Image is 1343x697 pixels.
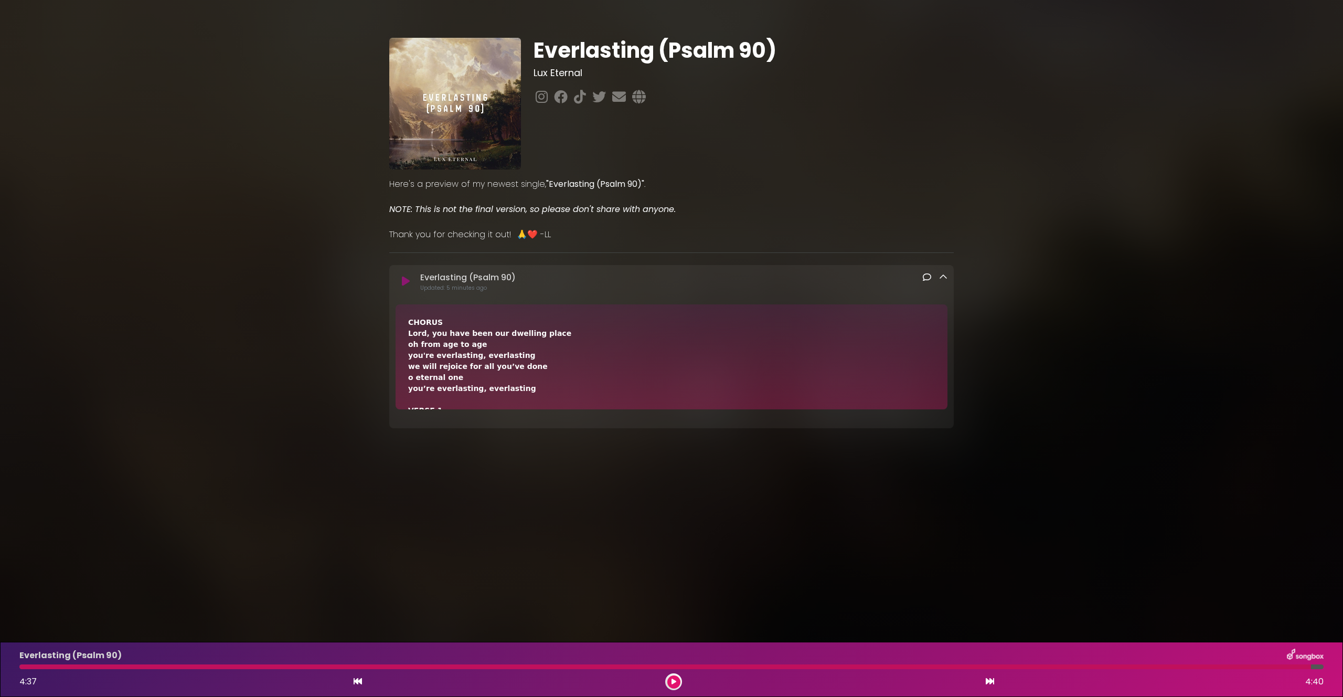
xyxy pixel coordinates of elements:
em: NOTE: This is not the final version, so please don't share with anyone. [389,203,676,215]
h3: Lux Eternal [534,67,954,79]
p: Here's a preview of my newest single, . [389,178,954,191]
h1: Everlasting (Psalm 90) [534,38,954,63]
img: qRc4Fqh8Q8mXypj2fMqb [389,38,521,170]
p: Everlasting (Psalm 90) [420,271,516,284]
strong: "Everlasting (Psalm 90)" [546,178,644,190]
p: Thank you for checking it out! 🙏❤️ -LL [389,228,954,241]
p: Updated: 5 minutes ago [420,284,947,292]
